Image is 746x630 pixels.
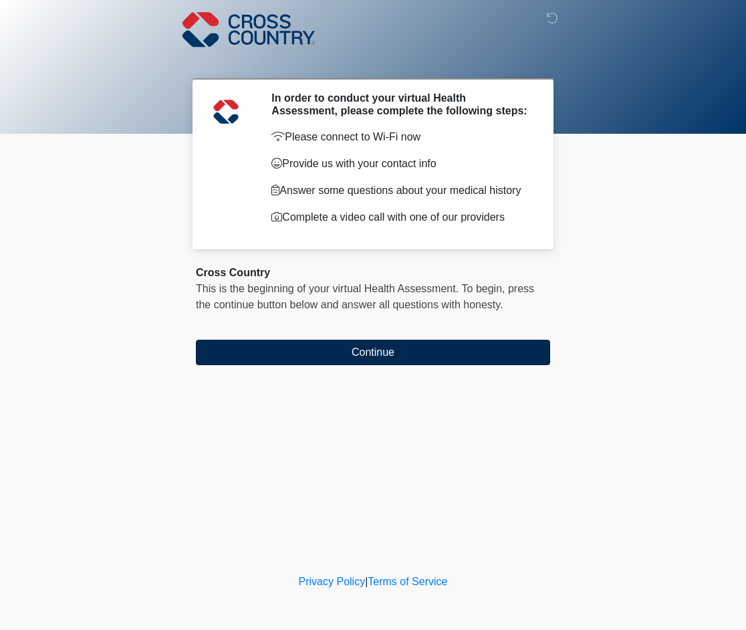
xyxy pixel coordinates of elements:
div: Cross Country [196,265,550,281]
button: Continue [196,340,550,365]
a: Terms of Service [368,576,447,587]
p: Please connect to Wi-Fi now [271,129,530,145]
img: Cross Country Logo [182,10,315,49]
h2: In order to conduct your virtual Health Assessment, please complete the following steps: [271,92,530,117]
a: Privacy Policy [299,576,366,587]
p: Answer some questions about your medical history [271,183,530,199]
span: This is the beginning of your virtual Health Assessment. [196,283,459,294]
p: Complete a video call with one of our providers [271,209,530,225]
a: | [365,576,368,587]
h1: ‎ ‎ ‎ [186,48,560,73]
p: Provide us with your contact info [271,156,530,172]
img: Agent Avatar [206,92,246,132]
span: To begin, [462,283,508,294]
span: press the continue button below and answer all questions with honesty. [196,283,534,310]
